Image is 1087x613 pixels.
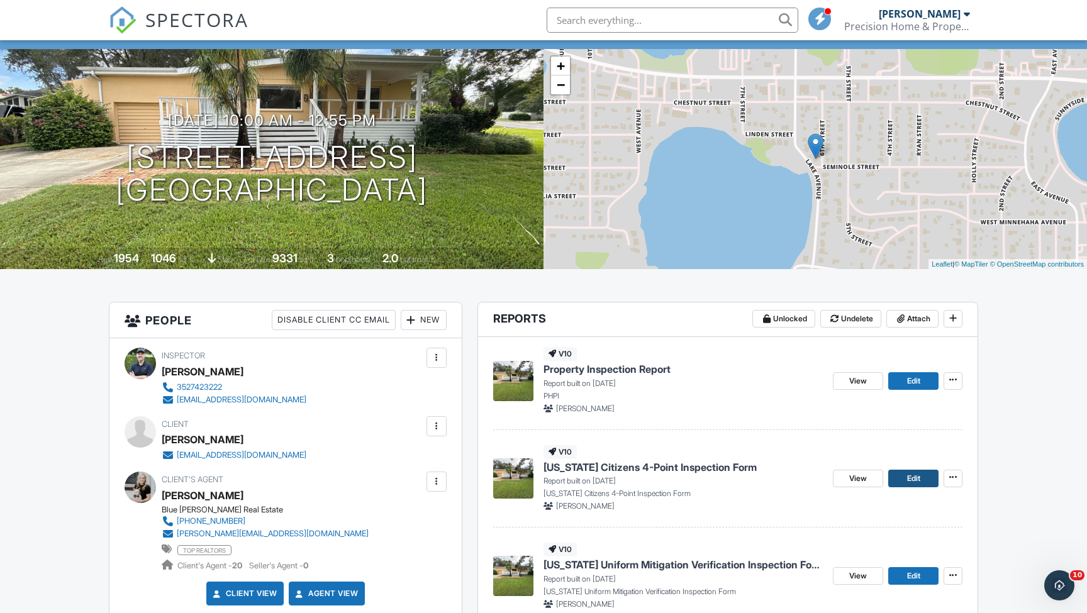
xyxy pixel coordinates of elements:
span: slab [218,255,232,264]
span: Client's Agent - [177,561,244,570]
img: The Best Home Inspection Software - Spectora [109,6,137,34]
iframe: Intercom live chat [1044,570,1074,600]
div: 1046 [151,251,176,265]
span: bedrooms [336,255,371,264]
span: SPECTORA [145,6,248,33]
a: Leaflet [932,260,952,268]
div: [PERSON_NAME] [879,8,961,20]
div: 2.0 [382,251,398,265]
a: [PERSON_NAME][EMAIL_ADDRESS][DOMAIN_NAME] [162,527,369,540]
span: Seller's Agent - [249,561,308,570]
div: 9331 [272,251,298,265]
div: 3527423222 [177,382,222,392]
span: Inspector [162,351,205,360]
a: Client View [211,587,277,600]
div: [EMAIL_ADDRESS][DOMAIN_NAME] [177,395,306,405]
span: top realtors [177,545,231,555]
h1: [STREET_ADDRESS] [GEOGRAPHIC_DATA] [116,141,428,207]
div: [EMAIL_ADDRESS][DOMAIN_NAME] [177,450,306,460]
a: [EMAIL_ADDRESS][DOMAIN_NAME] [162,449,306,461]
div: [PERSON_NAME] [162,362,243,381]
span: Lot Size [244,255,270,264]
div: Disable Client CC Email [272,310,396,330]
a: Zoom in [551,57,570,75]
input: Search everything... [547,8,798,33]
div: [PERSON_NAME][EMAIL_ADDRESS][DOMAIN_NAME] [177,529,369,539]
a: [EMAIL_ADDRESS][DOMAIN_NAME] [162,394,306,406]
div: 3 [327,251,334,265]
a: © OpenStreetMap contributors [990,260,1084,268]
span: Client's Agent [162,475,223,484]
div: Precision Home & Property Inspections [844,20,970,33]
span: sq.ft. [299,255,315,264]
div: 1954 [114,251,139,265]
a: 3527423222 [162,381,306,394]
span: Built [98,255,112,264]
a: SPECTORA [109,17,248,43]
a: [PERSON_NAME] [162,486,243,505]
span: Client [162,419,189,429]
a: Agent View [293,587,358,600]
div: | [928,259,1087,270]
div: Blue [PERSON_NAME] Real Estate [162,505,379,515]
a: Zoom out [551,75,570,94]
a: © MapTiler [954,260,988,268]
span: sq. ft. [178,255,196,264]
strong: 0 [303,561,308,570]
h3: [DATE] 10:00 am - 12:55 pm [168,112,376,129]
h3: People [109,302,462,338]
strong: 20 [232,561,242,570]
div: [PHONE_NUMBER] [177,516,245,526]
span: bathrooms [400,255,436,264]
a: [PHONE_NUMBER] [162,515,369,527]
span: 10 [1070,570,1084,580]
div: New [401,310,447,330]
div: [PERSON_NAME] [162,430,243,449]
